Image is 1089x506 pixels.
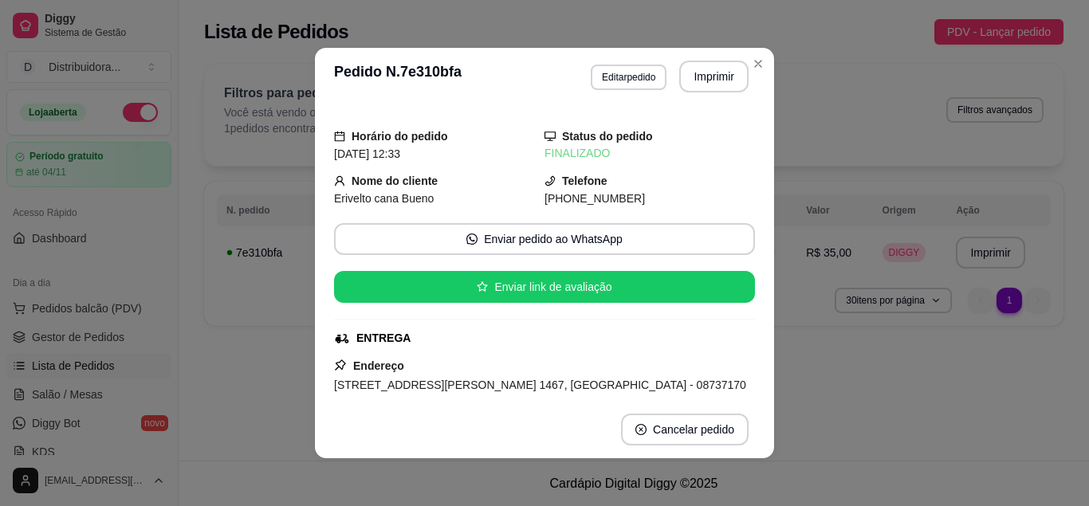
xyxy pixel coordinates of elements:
button: Imprimir [679,61,749,92]
button: Editarpedido [591,65,666,90]
span: user [334,175,345,186]
button: close-circleCancelar pedido [621,414,749,445]
span: Erivelto cana Bueno [334,192,434,205]
button: whats-appEnviar pedido ao WhatsApp [334,223,755,255]
strong: Telefone [562,175,607,187]
button: starEnviar link de avaliação [334,271,755,303]
span: [DATE] 12:33 [334,147,400,160]
div: ENTREGA [356,330,411,347]
button: Close [745,51,771,76]
span: pushpin [334,359,347,371]
span: desktop [544,131,556,142]
span: calendar [334,131,345,142]
span: whats-app [466,233,478,245]
strong: Status do pedido [562,130,653,143]
span: phone [544,175,556,186]
div: FINALIZADO [544,145,755,162]
span: [STREET_ADDRESS][PERSON_NAME] 1467, [GEOGRAPHIC_DATA] - 08737170 [334,379,746,391]
span: close-circle [635,424,647,435]
strong: Horário do pedido [352,130,448,143]
strong: Endereço [353,359,404,372]
span: [PHONE_NUMBER] [544,192,645,205]
h3: Pedido N. 7e310bfa [334,61,462,92]
strong: Nome do cliente [352,175,438,187]
span: star [477,281,488,292]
